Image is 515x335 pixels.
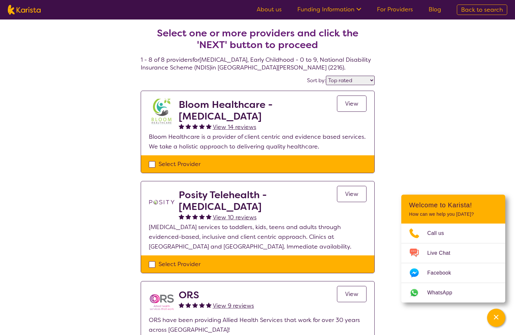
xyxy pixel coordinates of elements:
[345,100,358,108] span: View
[149,99,175,125] img: kyxjko9qh2ft7c3q1pd9.jpg
[429,6,441,13] a: Blog
[149,289,175,315] img: nspbnteb0roocrxnmwip.png
[179,99,337,122] h2: Bloom Healthcare - [MEDICAL_DATA]
[199,214,205,219] img: fullstar
[8,5,41,15] img: Karista logo
[213,123,256,131] span: View 14 reviews
[427,248,458,258] span: Live Chat
[192,123,198,129] img: fullstar
[487,309,505,327] button: Channel Menu
[148,27,367,51] h2: Select one or more providers and click the 'NEXT' button to proceed
[149,189,175,215] img: t1bslo80pcylnzwjhndq.png
[206,302,212,308] img: fullstar
[427,228,452,238] span: Call us
[192,302,198,308] img: fullstar
[337,286,367,302] a: View
[337,186,367,202] a: View
[186,214,191,219] img: fullstar
[206,214,212,219] img: fullstar
[179,214,184,219] img: fullstar
[409,201,497,209] h2: Welcome to Karista!
[337,96,367,112] a: View
[257,6,282,13] a: About us
[213,302,254,310] span: View 9 reviews
[213,122,256,132] a: View 14 reviews
[206,123,212,129] img: fullstar
[179,302,184,308] img: fullstar
[179,123,184,129] img: fullstar
[461,6,503,14] span: Back to search
[297,6,361,13] a: Funding Information
[401,224,505,303] ul: Choose channel
[149,132,367,151] p: Bloom Healthcare is a provider of client centric and evidence based services. We take a holistic ...
[401,283,505,303] a: Web link opens in a new tab.
[179,289,254,301] h2: ORS
[409,212,497,217] p: How can we help you [DATE]?
[149,315,367,335] p: ORS have been providing Allied Health Services that work for over 30 years across [GEOGRAPHIC_DATA]!
[401,195,505,303] div: Channel Menu
[427,268,459,278] span: Facebook
[192,214,198,219] img: fullstar
[213,213,257,221] span: View 10 reviews
[377,6,413,13] a: For Providers
[149,222,367,251] p: [MEDICAL_DATA] services to toddlers, kids, teens and adults through evidenced-based, inclusive an...
[345,190,358,198] span: View
[213,301,254,311] a: View 9 reviews
[199,123,205,129] img: fullstar
[141,12,375,71] h4: 1 - 8 of 8 providers for [MEDICAL_DATA] , Early Childhood - 0 to 9 , National Disability Insuranc...
[199,302,205,308] img: fullstar
[345,290,358,298] span: View
[186,123,191,129] img: fullstar
[457,5,507,15] a: Back to search
[179,189,337,213] h2: Posity Telehealth - [MEDICAL_DATA]
[307,77,326,84] label: Sort by:
[186,302,191,308] img: fullstar
[427,288,460,298] span: WhatsApp
[213,213,257,222] a: View 10 reviews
